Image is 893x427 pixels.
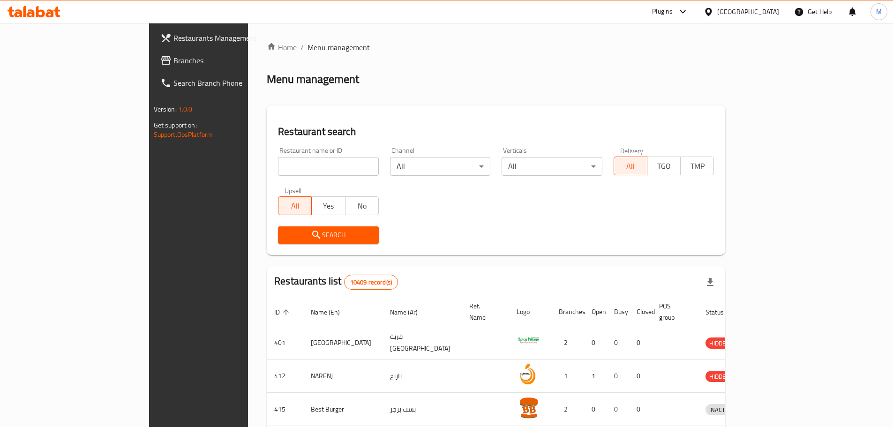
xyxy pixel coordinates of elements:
td: 2 [551,393,584,426]
td: 0 [607,393,629,426]
th: Open [584,298,607,326]
td: 1 [551,360,584,393]
div: Export file [699,271,721,293]
span: Name (En) [311,307,352,318]
span: M [876,7,882,17]
td: 0 [607,360,629,393]
a: Support.OpsPlatform [154,128,213,141]
button: All [278,196,312,215]
span: No [349,199,375,213]
td: 0 [584,393,607,426]
a: Branches [153,49,298,72]
th: Branches [551,298,584,326]
span: 1.0.0 [178,103,193,115]
span: Search [285,229,371,241]
th: Closed [629,298,652,326]
td: بست برجر [383,393,462,426]
div: INACTIVE [705,404,737,415]
span: Name (Ar) [390,307,430,318]
td: 0 [629,360,652,393]
td: 1 [584,360,607,393]
div: Total records count [344,275,398,290]
td: NARENJ [303,360,383,393]
span: ID [274,307,292,318]
span: HIDDEN [705,371,734,382]
span: TMP [684,159,710,173]
h2: Restaurants list [274,274,398,290]
input: Search for restaurant name or ID.. [278,157,379,176]
span: 10409 record(s) [345,278,398,287]
label: Upsell [285,187,302,194]
td: 0 [584,326,607,360]
button: Yes [311,196,345,215]
div: Plugins [652,6,673,17]
div: [GEOGRAPHIC_DATA] [717,7,779,17]
span: POS group [659,300,687,323]
nav: breadcrumb [267,42,725,53]
th: Busy [607,298,629,326]
a: Restaurants Management [153,27,298,49]
span: Version: [154,103,177,115]
span: Menu management [308,42,370,53]
td: 2 [551,326,584,360]
img: Spicy Village [517,329,540,352]
td: نارنج [383,360,462,393]
h2: Restaurant search [278,125,714,139]
span: All [618,159,644,173]
label: Delivery [620,147,644,154]
span: TGO [651,159,677,173]
button: All [614,157,647,175]
img: NARENJ [517,362,540,386]
a: Search Branch Phone [153,72,298,94]
span: Search Branch Phone [173,77,291,89]
span: Restaurants Management [173,32,291,44]
th: Logo [509,298,551,326]
td: 0 [629,326,652,360]
td: قرية [GEOGRAPHIC_DATA] [383,326,462,360]
span: Status [705,307,736,318]
button: No [345,196,379,215]
h2: Menu management [267,72,359,87]
span: INACTIVE [705,405,737,415]
span: All [282,199,308,213]
button: Search [278,226,379,244]
button: TGO [647,157,681,175]
td: Best Burger [303,393,383,426]
td: 0 [629,393,652,426]
span: Yes [315,199,341,213]
span: Get support on: [154,119,197,131]
div: All [390,157,491,176]
button: TMP [680,157,714,175]
img: Best Burger [517,396,540,419]
span: HIDDEN [705,338,734,349]
div: All [502,157,602,176]
span: Branches [173,55,291,66]
td: 0 [607,326,629,360]
span: Ref. Name [469,300,498,323]
li: / [300,42,304,53]
td: [GEOGRAPHIC_DATA] [303,326,383,360]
